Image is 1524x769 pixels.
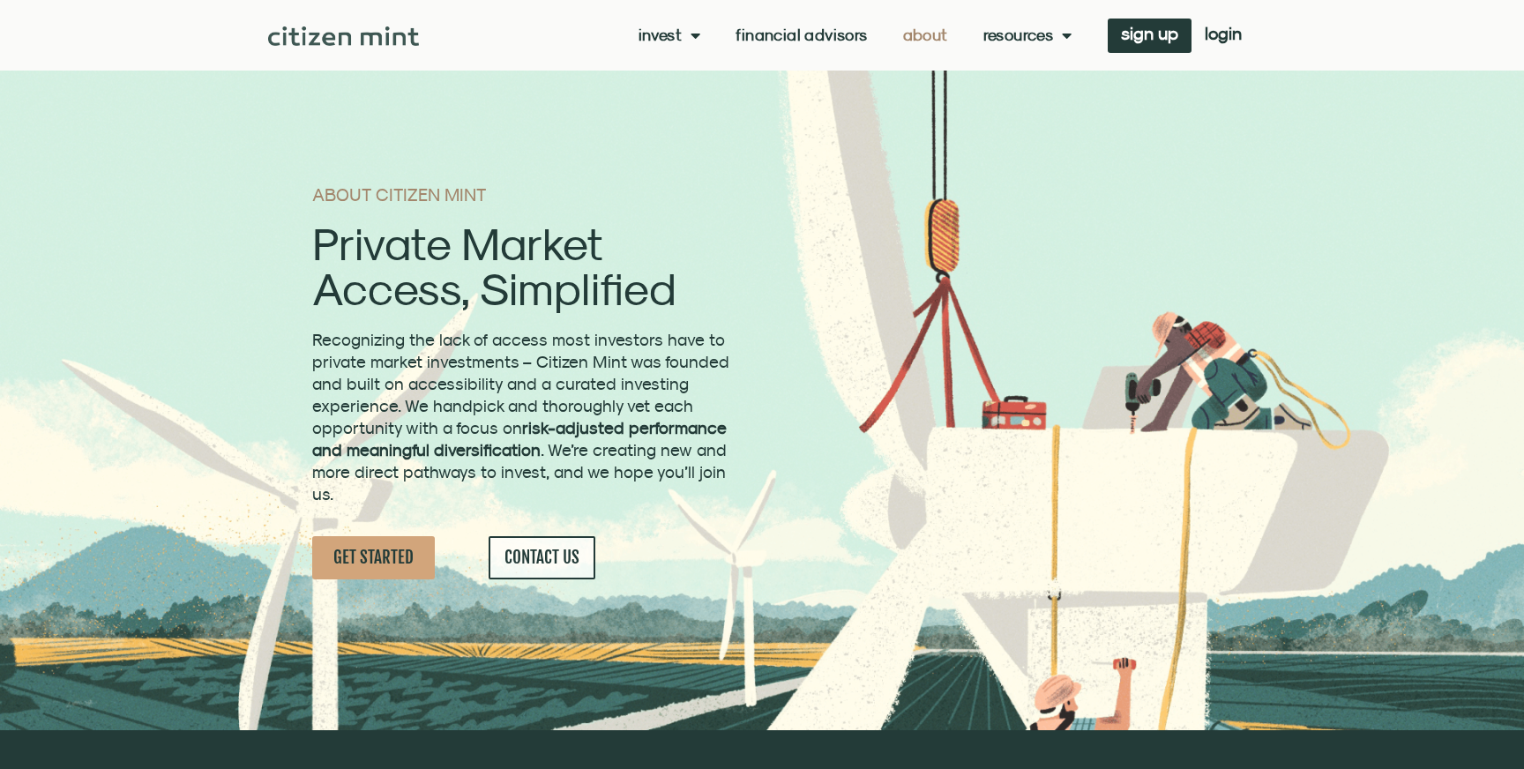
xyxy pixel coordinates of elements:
img: Citizen Mint [268,26,419,46]
h2: Private Market Access, Simplified [312,221,735,311]
nav: Menu [639,26,1072,44]
a: Resources [983,26,1072,44]
span: login [1205,27,1242,40]
span: GET STARTED [333,547,414,569]
a: sign up [1108,19,1192,53]
a: CONTACT US [489,536,595,579]
a: Invest [639,26,701,44]
a: Financial Advisors [736,26,867,44]
a: GET STARTED [312,536,435,579]
span: CONTACT US [504,547,579,569]
a: login [1192,19,1255,53]
span: Recognizing the lack of access most investors have to private market investments – Citizen Mint w... [312,330,729,504]
h1: ABOUT CITIZEN MINT [312,186,735,204]
span: sign up [1121,27,1178,40]
a: About [903,26,948,44]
